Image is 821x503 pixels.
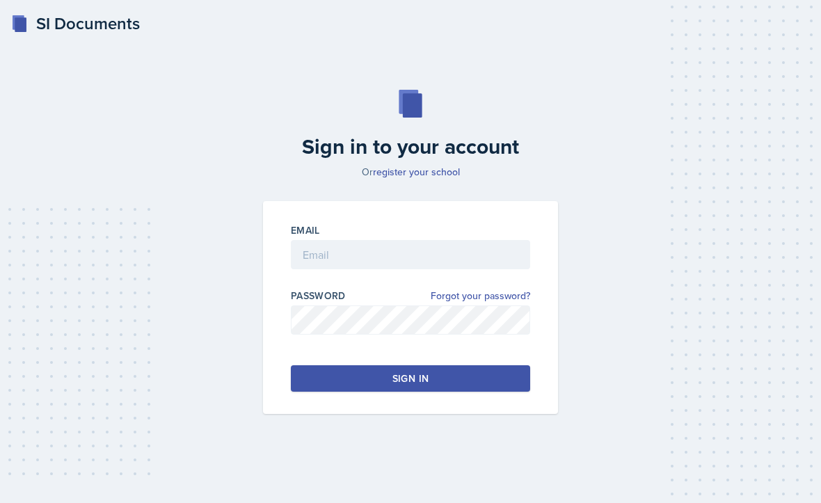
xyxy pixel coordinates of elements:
h2: Sign in to your account [255,134,566,159]
label: Password [291,289,346,303]
a: Forgot your password? [431,289,530,303]
a: register your school [373,165,460,179]
label: Email [291,223,320,237]
input: Email [291,240,530,269]
button: Sign in [291,365,530,392]
p: Or [255,165,566,179]
div: Sign in [392,372,429,385]
a: SI Documents [11,11,140,36]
